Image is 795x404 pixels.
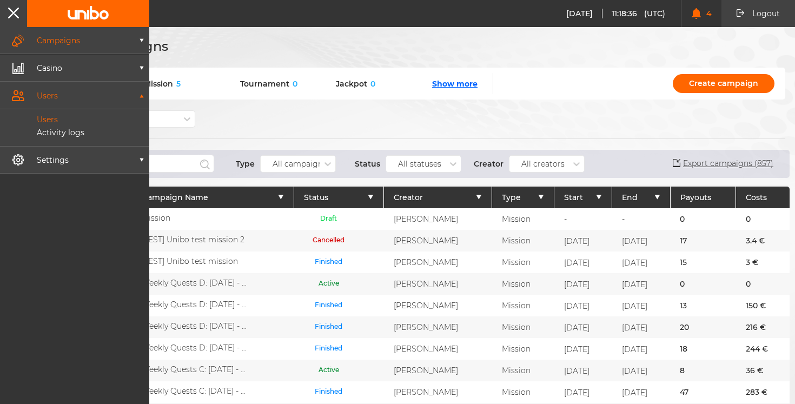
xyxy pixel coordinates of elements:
p: Weekly Quests C: [DATE] - [DATE] [142,365,248,374]
p: Cancelled [303,235,354,246]
span: [DATE] [622,323,647,333]
p: Weekly Quests C: [DATE] - [DATE] [142,386,248,396]
a: Users [12,115,149,124]
p: [PERSON_NAME] [394,387,458,397]
div: 0 [736,208,790,230]
p: Finished [303,322,354,333]
p: Weekly Quests D: [DATE] - [DATE] [142,278,248,288]
span: [DATE] [622,301,647,311]
button: Status [304,193,374,202]
div: 20 [670,316,736,338]
div: All statuses [398,159,441,168]
span: [DATE] [622,280,647,289]
p: [PERSON_NAME] [394,257,458,267]
span: [DATE] [564,258,589,268]
p: Finished [303,257,354,268]
img: Unibo [62,6,115,19]
div: Mission [144,79,224,89]
span: 4 [701,9,712,18]
p: Users [12,115,58,124]
div: 283 € [736,381,790,403]
div: 0 [670,273,736,295]
span: [DATE] [564,280,589,289]
p: Finished [303,343,354,354]
span: [DATE] [564,345,589,354]
p: Costs [746,193,780,202]
button: End [622,193,660,202]
p: Draft [303,214,354,224]
span: [DATE] [564,323,589,333]
p: Mission [502,344,531,354]
button: Export campaigns (857) [667,154,779,174]
p: Mission [502,366,531,375]
span: Type [502,193,521,202]
p: Mission [502,387,531,397]
span: 5 [173,79,181,89]
p: [PERSON_NAME] [394,366,458,375]
span: [DATE] [564,236,589,246]
button: Creator [394,193,482,202]
div: 150 € [736,295,790,316]
p: Mission [502,214,531,224]
p: [PERSON_NAME] [394,236,458,246]
div: 15 [670,251,736,273]
p: Payouts [680,193,726,202]
p: Active [303,279,354,289]
p: Settings [24,156,138,164]
button: Start [564,193,602,202]
div: Jackpot [336,79,416,89]
div: 3.4 € [736,230,790,251]
p: Active [303,365,354,376]
button: Type [502,193,544,202]
p: Mission [142,213,170,223]
div: 3 € [736,251,790,273]
p: Weekly Quests D: [DATE] - [DATE] [142,321,248,331]
div: 13 [670,295,736,316]
p: [PERSON_NAME] [394,279,458,289]
span: [DATE] [564,301,589,311]
div: 17 [670,230,736,251]
p: Finished [303,387,354,398]
p: Campaigns [24,37,138,44]
p: Weekly Quests D: [DATE] - [DATE] [142,343,248,353]
div: All campaigns [273,159,327,168]
a: Create campaign [673,74,774,93]
span: (UTC) [644,9,666,18]
span: [DATE] [622,388,647,398]
div: 0 [736,273,790,295]
span: [DATE] [566,9,602,18]
p: [PERSON_NAME] [394,214,458,224]
p: Status [355,159,380,169]
div: 0 [670,208,736,230]
a: Activity logs [12,128,149,137]
span: [DATE] [564,388,589,398]
button: Campaign Name [142,193,284,202]
p: Casino [24,64,138,72]
p: [TEST] Unibo test mission 2 [142,235,244,244]
p: Users [24,92,138,100]
span: [DATE] [622,366,647,376]
p: [PERSON_NAME] [394,301,458,310]
div: 36 € [736,360,790,381]
button: Show more [432,79,478,89]
span: [DATE] [622,236,647,246]
span: [DATE] [622,258,647,268]
p: Creator [474,159,504,169]
div: 244 € [736,338,790,360]
div: All creators [521,159,565,168]
span: [DATE] [622,345,647,354]
span: 11:18:36 [612,9,644,18]
p: [TEST] Unibo test mission [142,256,238,266]
div: 216 € [736,316,790,338]
p: - [564,214,567,224]
p: Type [236,159,255,169]
span: Campaign Name [142,193,208,202]
p: Weekly Quests D: [DATE] - [DATE] [142,300,248,309]
p: Mission [502,322,531,332]
p: [PERSON_NAME] [394,344,458,354]
div: 47 [670,381,736,403]
p: - [622,214,625,224]
p: [PERSON_NAME] [394,322,458,332]
div: 18 [670,338,736,360]
span: 0 [289,79,297,89]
